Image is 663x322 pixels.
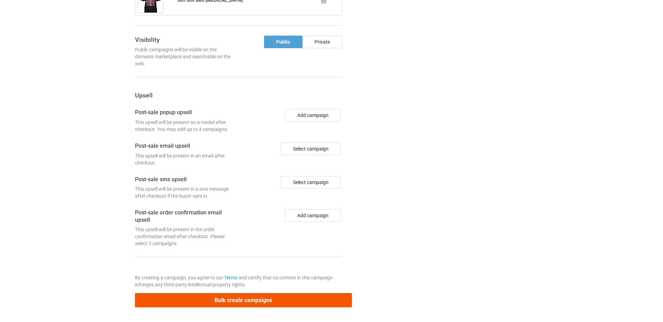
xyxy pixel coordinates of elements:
h4: Post-sale sms upsell [135,176,236,183]
div: Public campaigns will be visible on the domain's marketplace and searchable on the web. [135,46,236,67]
h3: Upsell [135,91,342,99]
div: Select campaign [281,142,341,155]
div: Select campaign [281,176,341,189]
button: Add campaign [285,209,341,222]
h3: Visibility [135,36,236,44]
div: This upsell will be present in a sms message after checkout if the buyer opts in. [135,185,236,199]
button: Add campaign [285,109,341,122]
a: Terms [224,275,238,280]
div: This upsell will be present in an email after checkout. [135,152,236,166]
button: Bulk create campaigns [135,293,352,307]
div: Public [264,36,302,48]
h4: Post-sale order confirmation email upsell [135,209,236,224]
h4: Post-sale popup upsell [135,109,236,116]
p: By creating a campaign, you agree to our and certify that no content in this campaign infringes a... [135,274,342,288]
h4: Post-sale email upsell [135,142,236,150]
div: This upsell will be present in the order confirmation email after checkout. Please select 3 campa... [135,226,236,247]
div: This upsell will be present on a modal after checkout. You may add up to 4 campaigns. [135,119,236,133]
div: Private [302,36,342,48]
